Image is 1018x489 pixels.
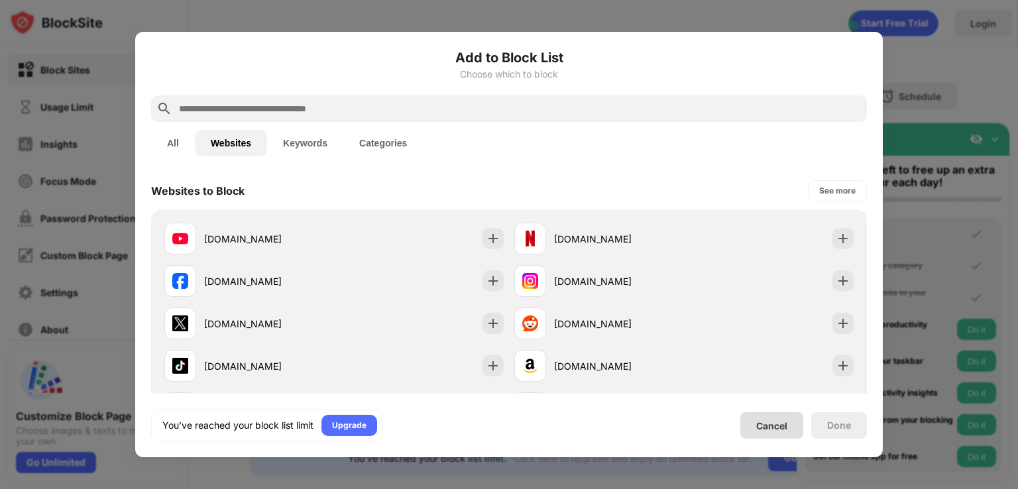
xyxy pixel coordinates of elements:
[554,359,684,373] div: [DOMAIN_NAME]
[554,317,684,331] div: [DOMAIN_NAME]
[172,358,188,374] img: favicons
[204,359,334,373] div: [DOMAIN_NAME]
[522,231,538,246] img: favicons
[522,358,538,374] img: favicons
[204,232,334,246] div: [DOMAIN_NAME]
[162,419,313,432] div: You’ve reached your block list limit
[151,69,867,80] div: Choose which to block
[522,315,538,331] img: favicons
[819,184,856,197] div: See more
[172,231,188,246] img: favicons
[343,130,423,156] button: Categories
[756,420,787,431] div: Cancel
[554,274,684,288] div: [DOMAIN_NAME]
[195,130,267,156] button: Websites
[204,274,334,288] div: [DOMAIN_NAME]
[827,420,851,431] div: Done
[267,130,343,156] button: Keywords
[172,273,188,289] img: favicons
[151,48,867,68] h6: Add to Block List
[156,101,172,117] img: search.svg
[151,130,195,156] button: All
[522,273,538,289] img: favicons
[554,232,684,246] div: [DOMAIN_NAME]
[151,184,245,197] div: Websites to Block
[332,419,367,432] div: Upgrade
[172,315,188,331] img: favicons
[204,317,334,331] div: [DOMAIN_NAME]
